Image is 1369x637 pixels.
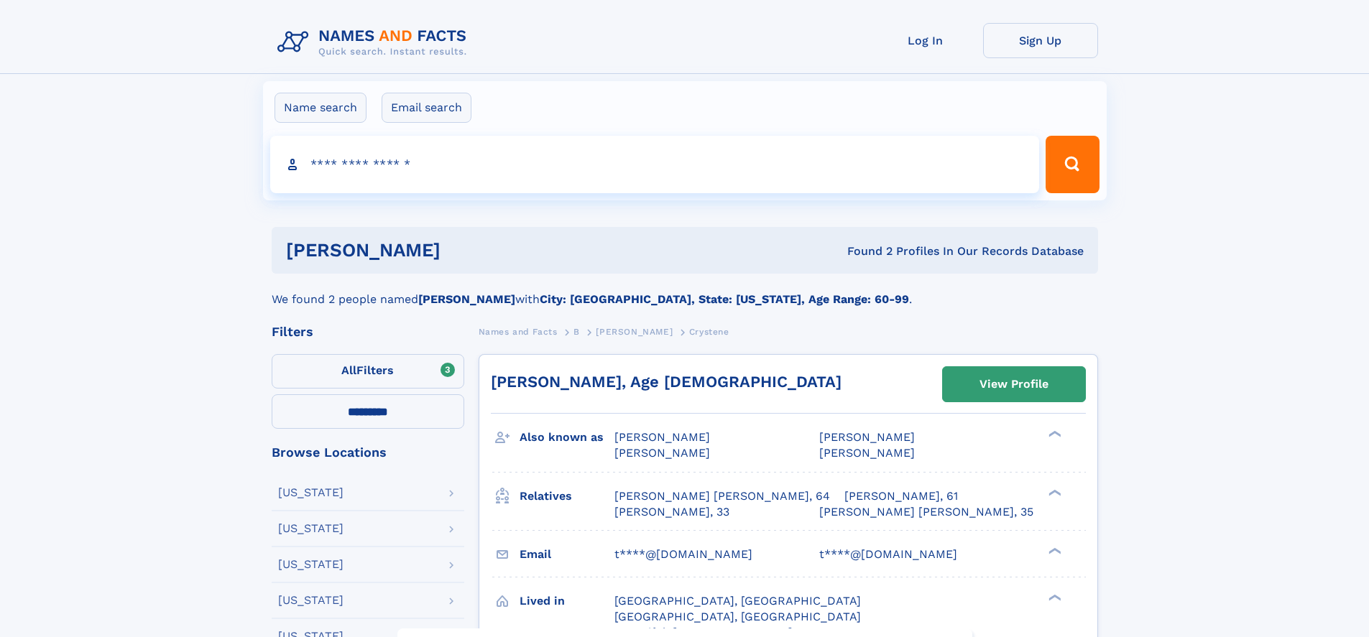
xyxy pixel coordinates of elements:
[272,325,464,338] div: Filters
[278,559,344,570] div: [US_STATE]
[614,488,830,504] a: [PERSON_NAME] [PERSON_NAME], 64
[819,446,915,460] span: [PERSON_NAME]
[272,446,464,459] div: Browse Locations
[1045,429,1062,439] div: ❯
[1045,488,1062,497] div: ❯
[272,354,464,389] label: Filters
[868,23,983,58] a: Log In
[341,363,356,377] span: All
[979,368,1048,401] div: View Profile
[819,504,1033,520] a: [PERSON_NAME] [PERSON_NAME], 35
[596,322,673,340] a: [PERSON_NAME]
[418,292,515,306] b: [PERSON_NAME]
[1045,592,1062,602] div: ❯
[270,136,1040,193] input: search input
[479,322,558,340] a: Names and Facts
[614,594,861,608] span: [GEOGRAPHIC_DATA], [GEOGRAPHIC_DATA]
[844,488,958,504] a: [PERSON_NAME], 61
[573,322,580,340] a: B
[520,589,614,613] h3: Lived in
[983,23,1098,58] a: Sign Up
[278,487,344,498] div: [US_STATE]
[278,523,344,534] div: [US_STATE]
[272,274,1098,308] div: We found 2 people named with .
[286,241,644,259] h1: [PERSON_NAME]
[520,425,614,450] h3: Also known as
[272,23,479,62] img: Logo Names and Facts
[614,610,861,623] span: [GEOGRAPHIC_DATA], [GEOGRAPHIC_DATA]
[614,430,710,444] span: [PERSON_NAME]
[540,292,909,306] b: City: [GEOGRAPHIC_DATA], State: [US_STATE], Age Range: 60-99
[275,93,367,123] label: Name search
[689,327,729,337] span: Crystene
[596,327,673,337] span: [PERSON_NAME]
[644,243,1084,259] div: Found 2 Profiles In Our Records Database
[943,367,1085,401] a: View Profile
[614,446,710,460] span: [PERSON_NAME]
[491,373,842,391] a: [PERSON_NAME], Age [DEMOGRAPHIC_DATA]
[573,327,580,337] span: B
[520,484,614,508] h3: Relatives
[1045,546,1062,555] div: ❯
[278,595,344,606] div: [US_STATE]
[819,430,915,444] span: [PERSON_NAME]
[614,504,729,520] a: [PERSON_NAME], 33
[520,542,614,567] h3: Email
[382,93,471,123] label: Email search
[1046,136,1099,193] button: Search Button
